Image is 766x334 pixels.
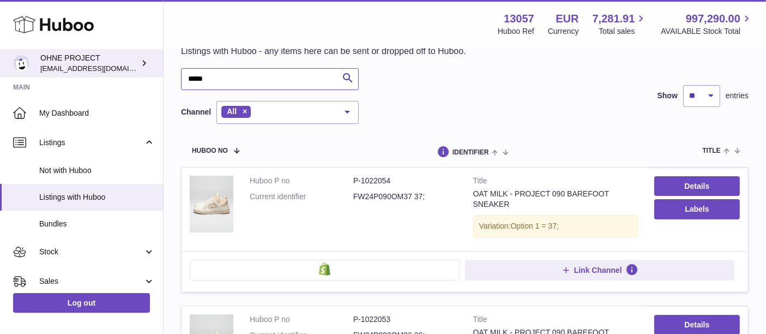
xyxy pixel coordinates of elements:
[39,138,143,148] span: Listings
[39,219,155,229] span: Bundles
[39,165,155,176] span: Not with Huboo
[227,107,237,116] span: All
[250,192,353,202] dt: Current identifier
[556,11,578,26] strong: EUR
[473,215,638,237] div: Variation:
[548,26,579,37] div: Currency
[498,26,534,37] div: Huboo Ref
[250,176,353,186] dt: Huboo P no
[181,107,211,117] label: Channel
[190,176,233,232] img: OAT MILK - PROJECT 090 BAREFOOT SNEAKER
[13,55,29,71] img: internalAdmin-13057@internal.huboo.com
[453,149,489,156] span: identifier
[658,91,678,101] label: Show
[702,147,720,154] span: title
[13,293,150,313] a: Log out
[39,247,143,257] span: Stock
[473,189,638,210] div: OAT MILK - PROJECT 090 BAREFOOT SNEAKER
[473,176,638,189] strong: Title
[192,147,228,154] span: Huboo no
[593,11,635,26] span: 7,281.91
[353,314,457,325] dd: P-1022053
[599,26,647,37] span: Total sales
[574,265,622,275] span: Link Channel
[353,176,457,186] dd: P-1022054
[593,11,648,37] a: 7,281.91 Total sales
[726,91,749,101] span: entries
[654,176,740,196] a: Details
[181,45,466,57] p: Listings with Huboo - any items here can be sent or dropped off to Huboo.
[504,11,534,26] strong: 13057
[654,199,740,219] button: Labels
[465,260,735,281] button: Link Channel
[40,53,138,74] div: OHNE PROJECT
[39,192,155,202] span: Listings with Huboo
[686,11,740,26] span: 997,290.00
[39,108,155,118] span: My Dashboard
[661,26,753,37] span: AVAILABLE Stock Total
[250,314,353,325] dt: Huboo P no
[40,64,160,73] span: [EMAIL_ADDRESS][DOMAIN_NAME]
[39,276,143,287] span: Sales
[511,222,559,230] span: Option 1 = 37;
[353,192,457,202] dd: FW24P090OM37 37;
[319,263,330,276] img: shopify-small.png
[661,11,753,37] a: 997,290.00 AVAILABLE Stock Total
[473,314,638,327] strong: Title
